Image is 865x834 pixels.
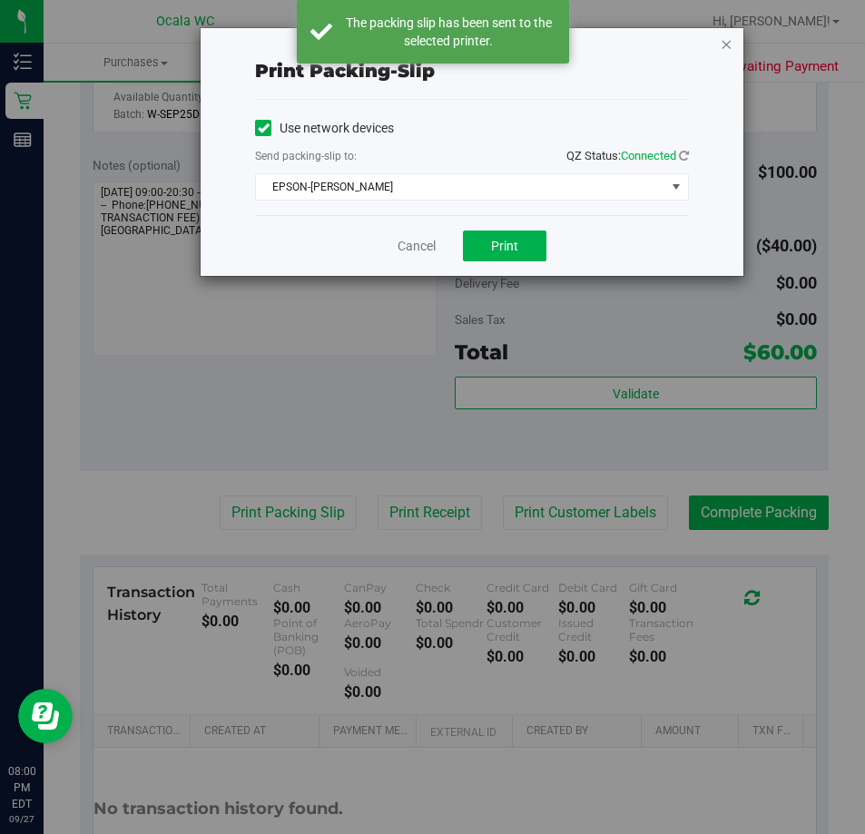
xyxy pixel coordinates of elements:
span: Print packing-slip [255,60,435,82]
label: Send packing-slip to: [255,148,357,164]
iframe: Resource center [18,689,73,743]
div: The packing slip has been sent to the selected printer. [342,14,555,50]
span: select [665,174,688,200]
a: Cancel [398,237,436,256]
span: Print [491,239,518,253]
span: EPSON-[PERSON_NAME] [256,174,665,200]
span: Connected [621,149,676,162]
span: QZ Status: [566,149,689,162]
button: Print [463,231,546,261]
label: Use network devices [255,119,394,138]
